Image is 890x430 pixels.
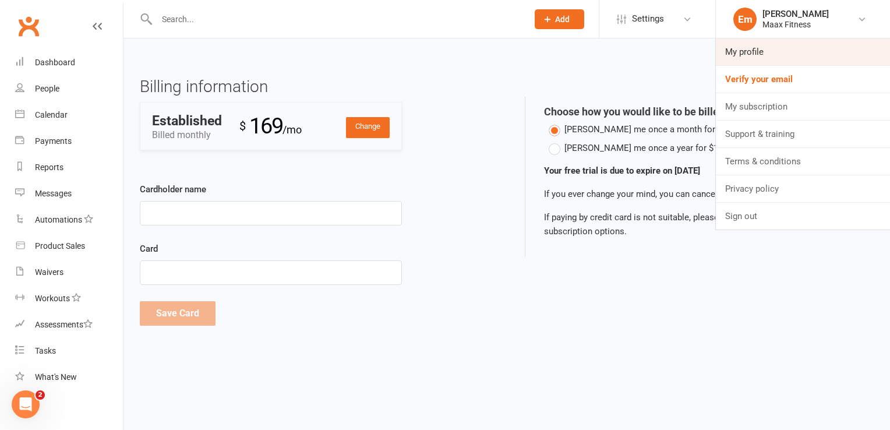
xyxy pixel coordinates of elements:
p: If you ever change your mind, you can cancel any time. [544,187,855,201]
span: [PERSON_NAME] me once a month for $169.00 [564,122,748,135]
div: Assessments [35,320,93,329]
a: Payments [15,128,123,154]
a: Automations [15,207,123,233]
a: People [15,76,123,102]
h4: Choose how you would like to be billed [544,106,855,118]
div: Product Sales [35,241,85,251]
div: Payments [35,136,72,146]
div: Calendar [35,110,68,119]
div: Established [152,114,222,128]
div: [PERSON_NAME] [762,9,829,19]
sup: $ [239,119,245,133]
a: Verify your email [716,66,890,93]
div: Dashboard [35,58,75,67]
a: Tasks [15,338,123,364]
span: Add [555,15,570,24]
iframe: Secure card payment input frame [147,268,394,278]
p: If paying by credit card is not suitable, please to discuss alternate subscription options. [544,210,855,238]
span: [PERSON_NAME] me once a year for $1,622.40 [564,141,746,153]
a: What's New [15,364,123,390]
a: Privacy policy [716,175,890,202]
a: Calendar [15,102,123,128]
span: 2 [36,390,45,400]
h3: Billing information [140,78,498,96]
a: Dashboard [15,50,123,76]
b: Your free trial is due to expire on [DATE] [544,165,700,176]
a: Product Sales [15,233,123,259]
div: 169 [239,108,302,144]
span: /mo [282,124,302,136]
a: Support & training [716,121,890,147]
div: Waivers [35,267,63,277]
label: Cardholder name [140,182,206,196]
label: Card [140,242,158,256]
div: Tasks [35,346,56,355]
div: Messages [35,189,72,198]
a: My profile [716,38,890,65]
a: Terms & conditions [716,148,890,175]
div: Automations [35,215,82,224]
iframe: Intercom live chat [12,390,40,418]
a: Reports [15,154,123,181]
input: Search... [153,11,520,27]
a: Clubworx [14,12,43,41]
div: What's New [35,372,77,382]
div: Em [733,8,757,31]
a: Change [346,117,390,138]
a: My subscription [716,93,890,120]
span: Settings [632,6,664,32]
div: Reports [35,163,63,172]
a: Messages [15,181,123,207]
div: Maax Fitness [762,19,829,30]
a: Workouts [15,286,123,312]
div: Workouts [35,294,70,303]
div: Billed monthly [152,114,239,143]
a: Sign out [716,203,890,230]
a: Waivers [15,259,123,286]
button: Add [535,9,584,29]
a: Assessments [15,312,123,338]
div: People [35,84,59,93]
